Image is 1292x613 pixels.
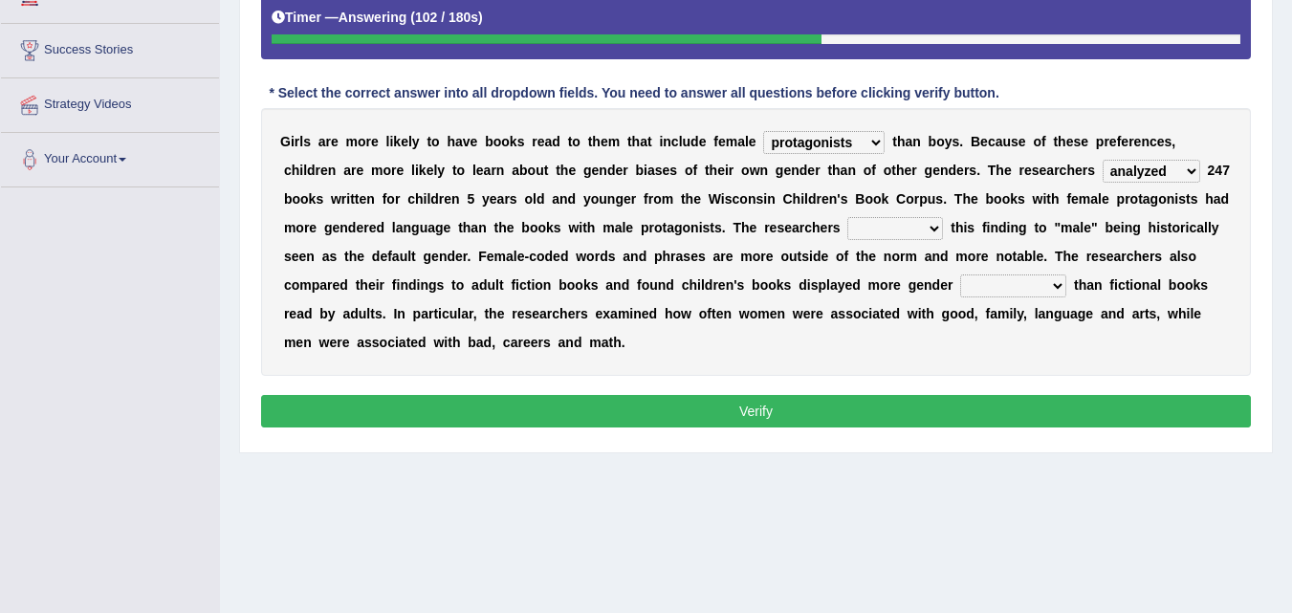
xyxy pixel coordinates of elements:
[1053,134,1058,149] b: t
[745,134,749,149] b: l
[793,191,801,207] b: h
[1117,191,1126,207] b: p
[328,163,337,178] b: n
[679,134,683,149] b: l
[891,163,896,178] b: t
[568,134,573,149] b: t
[940,163,949,178] b: n
[653,191,662,207] b: o
[1098,191,1102,207] b: l
[491,163,495,178] b: r
[572,134,580,149] b: o
[783,163,791,178] b: e
[1073,134,1081,149] b: s
[733,191,740,207] b: c
[472,163,476,178] b: l
[430,191,439,207] b: d
[583,191,591,207] b: y
[663,134,671,149] b: n
[718,134,726,149] b: e
[393,134,401,149] b: k
[647,163,655,178] b: a
[1222,163,1230,178] b: 7
[284,163,292,178] b: c
[455,134,463,149] b: a
[1087,163,1095,178] b: s
[815,163,820,178] b: r
[1066,191,1071,207] b: f
[1066,163,1075,178] b: h
[303,134,311,149] b: s
[969,163,976,178] b: s
[1071,191,1079,207] b: e
[356,163,363,178] b: e
[1002,134,1011,149] b: u
[261,83,1007,103] div: * Select the correct answer into all dropdown fields. You need to answer all questions before cli...
[552,134,560,149] b: d
[1172,134,1175,149] b: ,
[919,191,928,207] b: p
[415,163,419,178] b: i
[395,191,400,207] b: r
[1081,134,1088,149] b: e
[624,191,631,207] b: e
[366,191,375,207] b: n
[386,191,395,207] b: o
[272,11,483,25] h5: Timer —
[1125,191,1129,207] b: r
[1,24,219,72] a: Success Stories
[599,163,607,178] b: n
[331,191,341,207] b: w
[532,134,537,149] b: r
[568,191,577,207] b: d
[343,163,351,178] b: a
[892,134,897,149] b: t
[914,191,919,207] b: r
[663,163,670,178] b: e
[510,191,517,207] b: s
[444,191,451,207] b: e
[316,191,323,207] b: s
[607,163,616,178] b: d
[292,191,300,207] b: o
[739,191,748,207] b: o
[928,191,936,207] b: u
[760,163,769,178] b: n
[484,163,492,178] b: a
[980,134,988,149] b: e
[371,163,383,178] b: m
[841,191,848,207] b: s
[690,134,699,149] b: d
[1121,134,1128,149] b: e
[517,134,525,149] b: s
[631,191,636,207] b: r
[847,163,856,178] b: n
[725,163,729,178] b: i
[662,191,673,207] b: m
[956,163,964,178] b: e
[829,191,838,207] b: n
[431,134,440,149] b: o
[763,191,767,207] b: i
[710,163,718,178] b: h
[693,191,701,207] b: e
[1004,163,1012,178] b: e
[699,134,707,149] b: e
[537,191,545,207] b: d
[905,163,912,178] b: e
[864,163,872,178] b: o
[1018,134,1026,149] b: e
[424,191,427,207] b: i
[291,134,295,149] b: i
[1079,191,1090,207] b: m
[501,134,510,149] b: o
[976,163,980,178] b: .
[1083,163,1087,178] b: r
[1117,134,1122,149] b: f
[497,191,505,207] b: a
[608,134,620,149] b: m
[1134,134,1142,149] b: e
[366,134,371,149] b: r
[725,191,733,207] b: s
[427,191,430,207] b: l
